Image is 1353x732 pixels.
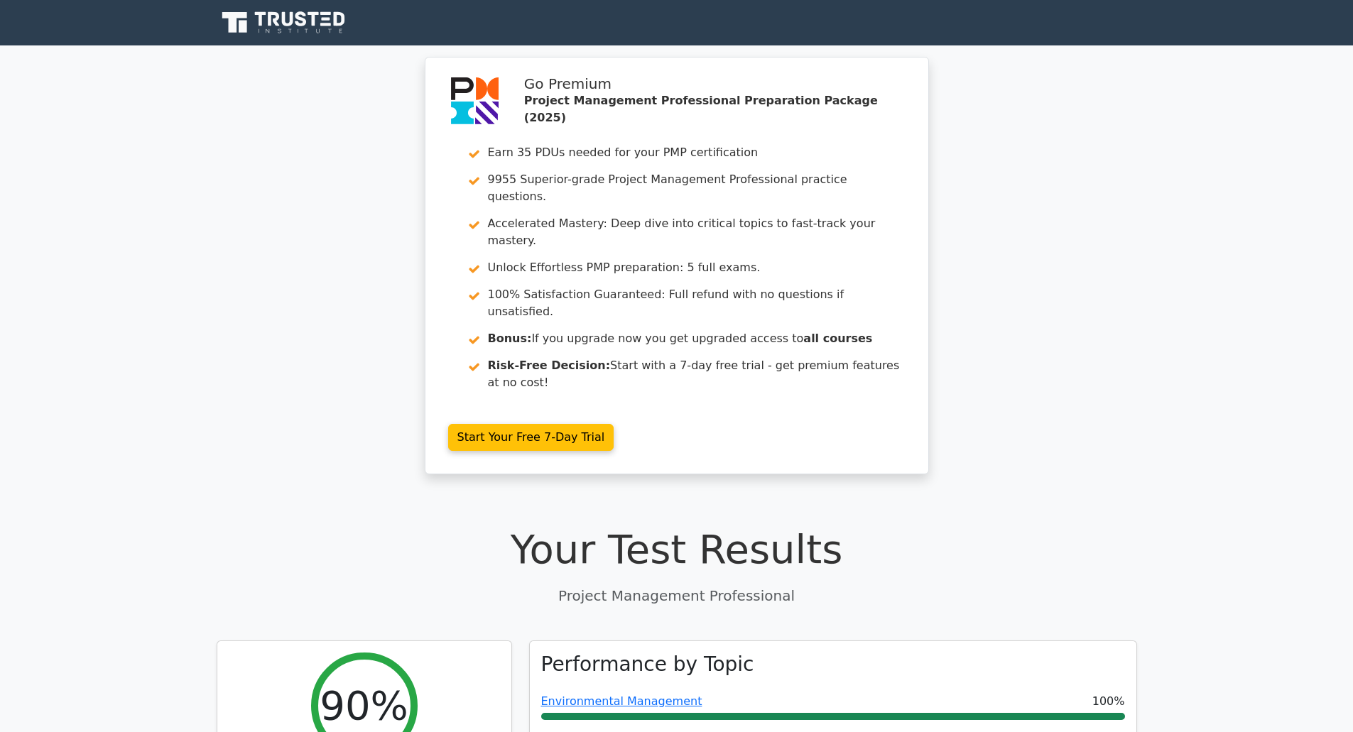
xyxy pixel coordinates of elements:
a: Environmental Management [541,694,702,708]
h1: Your Test Results [217,525,1137,573]
p: Project Management Professional [217,585,1137,606]
span: 100% [1092,693,1125,710]
h3: Performance by Topic [541,652,754,677]
a: Start Your Free 7-Day Trial [448,424,614,451]
h2: 90% [320,682,408,729]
